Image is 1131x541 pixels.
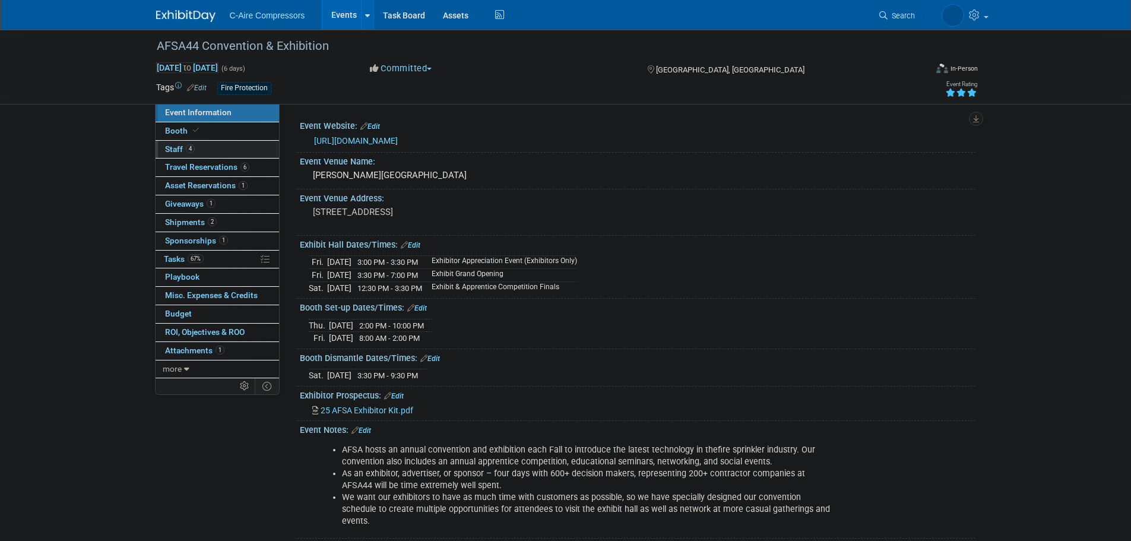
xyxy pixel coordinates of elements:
a: Edit [401,241,420,249]
span: Shipments [165,217,217,227]
td: Toggle Event Tabs [255,378,279,394]
span: more [163,364,182,374]
td: Sat. [309,369,327,382]
a: Playbook [156,268,279,286]
span: 12:30 PM - 3:30 PM [357,284,422,293]
span: 1 [207,199,216,208]
a: Shipments2 [156,214,279,232]
div: In-Person [950,64,978,73]
a: ROI, Objectives & ROO [156,324,279,341]
td: [DATE] [327,256,351,269]
div: Event Notes: [300,421,975,436]
button: Committed [366,62,436,75]
span: Event Information [165,107,232,117]
pre: [STREET_ADDRESS] [313,207,568,217]
span: Booth [165,126,201,135]
span: Budget [165,309,192,318]
span: 3:30 PM - 7:00 PM [357,271,418,280]
div: AFSA44 Convention & Exhibition [153,36,908,57]
span: Staff [165,144,195,154]
span: 1 [216,346,224,355]
td: [DATE] [329,332,353,344]
span: 2 [208,217,217,226]
a: Sponsorships1 [156,232,279,250]
a: Edit [407,304,427,312]
a: Budget [156,305,279,323]
span: Asset Reservations [165,181,248,190]
a: Edit [384,392,404,400]
li: We want our exhibitors to have as much time with customers as possible, so we have specially desi... [342,492,838,527]
span: (6 days) [220,65,245,72]
td: [DATE] [327,369,351,382]
span: Giveaways [165,199,216,208]
span: Tasks [164,254,204,264]
span: Search [888,11,915,20]
img: Travis Wieser [942,4,964,27]
td: Exhibit & Apprentice Competition Finals [424,281,577,294]
li: As an exhibitor, advertiser, or sponsor – four days with 600+ decision makers, representing 200+ ... [342,468,838,492]
div: Event Venue Name: [300,153,975,167]
a: Misc. Expenses & Credits [156,287,279,305]
td: Personalize Event Tab Strip [235,378,255,394]
a: Edit [420,355,440,363]
a: Search [872,5,926,26]
span: [DATE] [DATE] [156,62,218,73]
div: Event Rating [945,81,977,87]
td: Tags [156,81,207,95]
span: 4 [186,144,195,153]
td: Exhibit Grand Opening [424,269,577,282]
span: C-Aire Compressors [230,11,305,20]
span: 3:30 PM - 9:30 PM [357,371,418,380]
span: 3:00 PM - 3:30 PM [357,258,418,267]
a: Staff4 [156,141,279,159]
a: Travel Reservations6 [156,159,279,176]
div: Event Venue Address: [300,189,975,204]
a: more [156,360,279,378]
li: AFSA hosts an annual convention and exhibition each Fall to introduce the latest technology in th... [342,444,838,468]
span: 67% [188,254,204,263]
td: Fri. [309,256,327,269]
a: Asset Reservations1 [156,177,279,195]
span: Sponsorships [165,236,228,245]
a: Giveaways1 [156,195,279,213]
span: Misc. Expenses & Credits [165,290,258,300]
span: ROI, Objectives & ROO [165,327,245,337]
a: Attachments1 [156,342,279,360]
span: to [182,63,193,72]
span: [GEOGRAPHIC_DATA], [GEOGRAPHIC_DATA] [656,65,804,74]
td: Fri. [309,269,327,282]
span: Attachments [165,346,224,355]
span: 1 [239,181,248,190]
span: 25 AFSA Exhibitor Kit.pdf [321,406,413,415]
a: Tasks67% [156,251,279,268]
div: Exhibitor Prospectus: [300,387,975,402]
div: Booth Set-up Dates/Times: [300,299,975,314]
a: Edit [360,122,380,131]
td: Fri. [309,332,329,344]
img: Format-Inperson.png [936,64,948,73]
a: [URL][DOMAIN_NAME] [314,136,398,145]
div: Event Website: [300,117,975,132]
td: [DATE] [329,319,353,332]
span: 2:00 PM - 10:00 PM [359,321,424,330]
td: [DATE] [327,281,351,294]
a: Booth [156,122,279,140]
a: Edit [187,84,207,92]
div: Exhibit Hall Dates/Times: [300,236,975,251]
a: Edit [351,426,371,435]
span: Travel Reservations [165,162,249,172]
div: Event Format [856,62,978,80]
img: ExhibitDay [156,10,216,22]
div: Fire Protection [217,82,271,94]
span: 1 [219,236,228,245]
td: Exhibitor Appreciation Event (Exhibitors Only) [424,256,577,269]
span: 8:00 AM - 2:00 PM [359,334,420,343]
td: Sat. [309,281,327,294]
td: [DATE] [327,269,351,282]
a: 25 AFSA Exhibitor Kit.pdf [312,406,413,415]
td: Thu. [309,319,329,332]
div: Booth Dismantle Dates/Times: [300,349,975,365]
span: Playbook [165,272,199,281]
i: Booth reservation complete [193,127,199,134]
div: [PERSON_NAME][GEOGRAPHIC_DATA] [309,166,967,185]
